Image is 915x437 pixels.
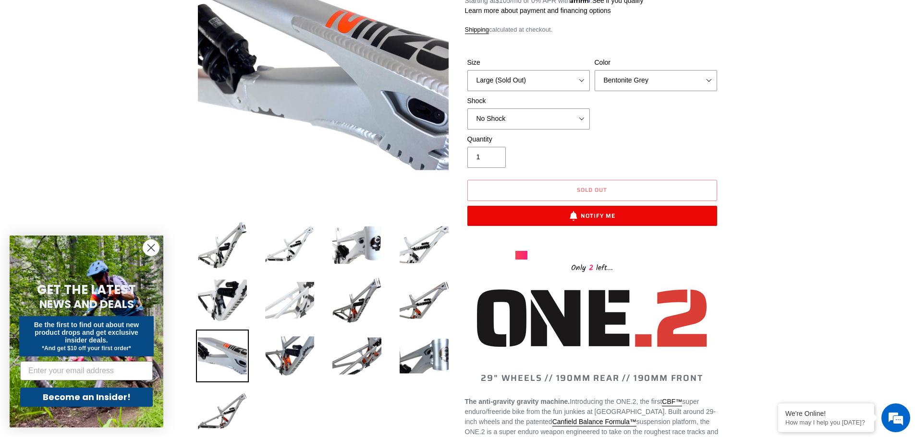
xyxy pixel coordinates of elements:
img: Load image into Gallery viewer, ONE.2 Super Enduro - Frameset [330,274,383,327]
img: Load image into Gallery viewer, ONE.2 Super Enduro - Frameset [330,218,383,271]
a: Learn more about payment and financing options [465,7,611,14]
span: *And get $10 off your first order* [42,345,131,352]
span: NEWS AND DEALS [39,296,134,312]
span: Be the first to find out about new product drops and get exclusive insider deals. [34,321,139,344]
img: Load image into Gallery viewer, ONE.2 Super Enduro - Frameset [330,330,383,382]
div: We're Online! [785,410,867,417]
button: Sold out [467,180,717,201]
img: Load image into Gallery viewer, ONE.2 Super Enduro - Frameset [263,274,316,327]
label: Size [467,58,590,68]
span: Introducing the ONE.2, the first [570,398,662,405]
span: super enduro/freeride bike from the fun junkies at [GEOGRAPHIC_DATA]. Built around 29-inch wheels... [465,398,716,425]
button: Notify Me [467,206,717,226]
img: Load image into Gallery viewer, ONE.2 Super Enduro - Frameset [196,274,249,327]
strong: The anti-gravity gravity machine. [465,398,570,405]
a: Shipping [465,26,489,34]
span: GET THE LATEST [37,281,136,298]
p: How may I help you today? [785,419,867,426]
label: Shock [467,96,590,106]
input: Enter your email address [20,361,153,380]
img: Load image into Gallery viewer, ONE.2 Super Enduro - Frameset [263,218,316,271]
button: Close dialog [143,239,159,256]
div: Only left... [515,260,669,274]
img: Load image into Gallery viewer, ONE.2 Super Enduro - Frameset [398,330,451,382]
div: calculated at checkout. [465,25,720,35]
label: Color [595,58,717,68]
label: Quantity [467,134,590,144]
span: 2 [586,262,596,274]
img: Load image into Gallery viewer, ONE.2 Super Enduro - Frameset [398,218,451,271]
a: CBF™ [662,398,682,406]
img: Load image into Gallery viewer, ONE.2 Super Enduro - Frameset [398,274,451,327]
span: Sold out [577,185,607,194]
img: Load image into Gallery viewer, ONE.2 Super Enduro - Frameset [196,218,249,271]
button: Become an Insider! [20,388,153,407]
a: Canfield Balance Formula™ [552,418,636,426]
span: 29" WHEELS // 190MM REAR // 190MM FRONT [481,371,703,385]
img: Load image into Gallery viewer, ONE.2 Super Enduro - Frameset [263,330,316,382]
img: Load image into Gallery viewer, ONE.2 Super Enduro - Frameset [196,330,249,382]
